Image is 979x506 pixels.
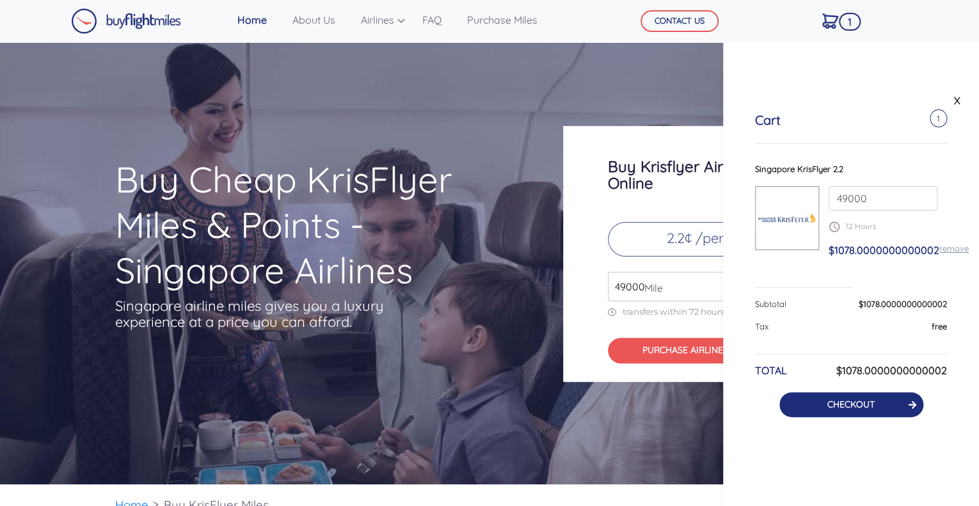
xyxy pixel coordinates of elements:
[930,109,947,127] span: 1
[839,13,861,31] span: 1
[755,365,787,377] h6: TOTAL
[641,10,719,32] button: CONTACT US
[608,338,819,364] button: PURCHASE AIRLINE MILES$1078.00
[417,7,447,33] a: FAQ
[638,280,663,296] span: Mile
[817,7,843,34] a: 1
[829,244,939,257] span: $1078.0000000000002
[836,365,947,377] h6: $1078.0000000000002
[71,8,181,34] img: Buy Flight Miles Logo
[755,164,843,174] span: Singapore KrisFlyer 2.2
[932,321,947,331] span: free
[756,204,818,232] img: Singapore-KrisFlyer.png
[755,321,768,331] span: Tax
[115,157,513,293] h1: Buy Cheap KrisFlyer Miles & Points - Singapore Airlines
[779,392,923,417] button: CHECKOUT
[115,298,403,330] p: Singapore airline miles gives you a luxury experience at a price you can afford.
[829,221,937,232] p: 72 Hours
[287,7,340,33] a: About Us
[232,7,272,33] a: Home
[939,243,969,253] a: remove
[462,7,543,33] a: Purchase Miles
[951,91,964,110] a: X
[755,113,781,128] h5: Cart
[608,306,819,317] p: transfers within 72 hours
[356,7,402,33] a: Airlines
[608,222,819,257] p: 2.2¢ /per miles
[822,13,838,29] img: Cart
[608,158,819,191] h3: Buy Krisflyer Airline Miles Online
[829,221,840,232] img: schedule.png
[827,399,875,410] a: CHECKOUT
[755,299,786,309] span: Subtotal
[71,5,181,37] a: Buy Flight Miles Logo
[859,299,947,309] span: $1078.0000000000002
